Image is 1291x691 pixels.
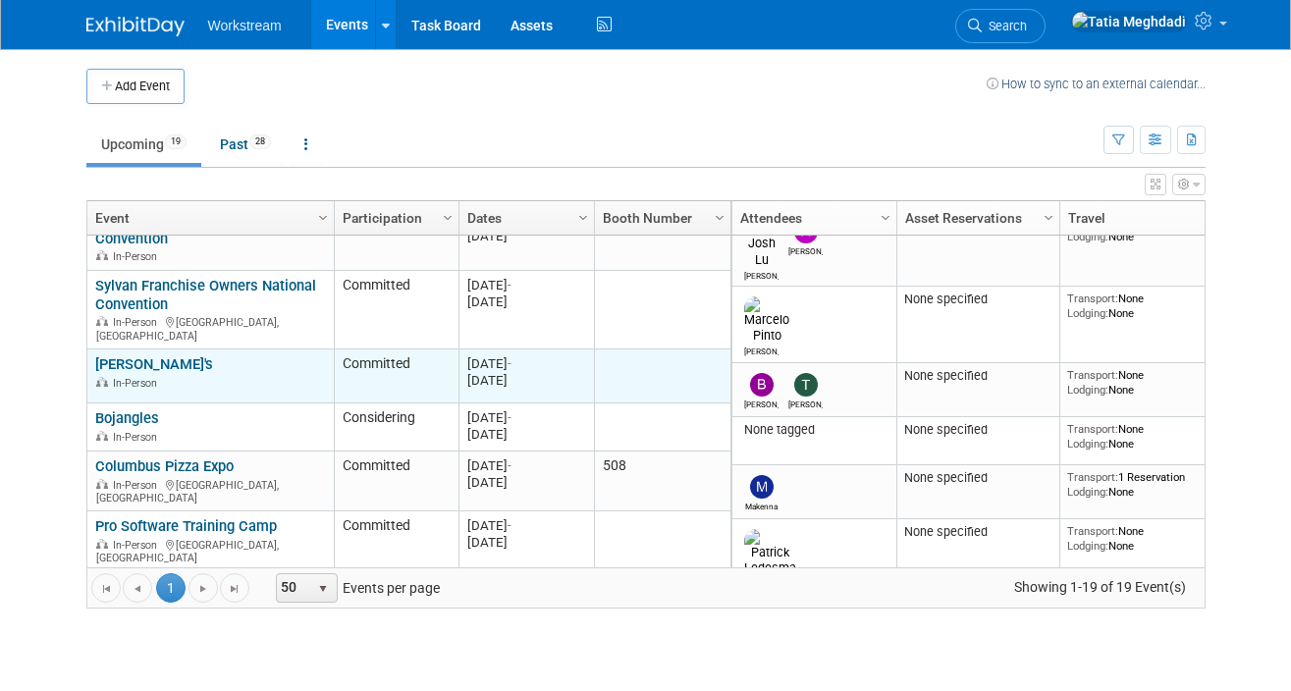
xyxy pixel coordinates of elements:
td: Committed [334,271,458,349]
a: Column Settings [437,201,458,231]
span: Go to the last page [227,581,242,597]
div: [DATE] [467,534,585,551]
img: Tatia Meghdadi [1071,11,1187,32]
a: Column Settings [312,201,334,231]
span: Go to the next page [195,581,211,597]
div: Josh Lu [744,268,779,281]
span: 28 [249,134,271,149]
div: [DATE] [467,277,585,293]
a: Column Settings [709,201,730,231]
a: Columbus Pizza Expo [95,457,234,475]
a: Travel [1068,201,1233,235]
div: Benjamin Guyaux [744,397,779,409]
img: In-Person Event [96,539,108,549]
img: ExhibitDay [86,17,185,36]
span: None specified [904,422,988,437]
img: In-Person Event [96,479,108,489]
span: Go to the first page [98,581,114,597]
img: In-Person Event [96,250,108,260]
span: Lodging: [1067,306,1108,320]
span: - [508,356,511,371]
span: Transport: [1067,470,1118,484]
div: None None [1067,292,1238,320]
div: [DATE] [467,293,585,310]
img: In-Person Event [96,316,108,326]
td: Committed [334,511,458,571]
a: Attendees [740,201,884,235]
span: Column Settings [712,210,727,226]
span: Transport: [1067,368,1118,382]
img: Marcelo Pinto [744,296,789,344]
div: [DATE] [467,457,585,474]
span: 1 [156,573,186,603]
a: Dates [467,201,581,235]
button: Add Event [86,69,185,104]
a: Long [PERSON_NAME] National Convention [95,211,297,247]
a: Go to the previous page [123,573,152,603]
a: Go to the next page [188,573,218,603]
div: [GEOGRAPHIC_DATA], [GEOGRAPHIC_DATA] [95,313,325,343]
td: Considering [334,403,458,452]
div: None None [1067,368,1238,397]
div: [DATE] [467,517,585,534]
span: Lodging: [1067,383,1108,397]
a: Upcoming19 [86,126,201,163]
a: How to sync to an external calendar... [987,77,1206,91]
span: Transport: [1067,292,1118,305]
a: Column Settings [875,201,896,231]
span: Search [982,19,1027,33]
span: None specified [904,470,988,485]
img: Benjamin Guyaux [750,373,774,397]
span: Column Settings [1041,210,1056,226]
span: select [315,581,331,597]
span: Lodging: [1067,230,1108,243]
span: None specified [904,524,988,539]
div: 1 Reservation None [1067,470,1238,499]
div: [GEOGRAPHIC_DATA], [GEOGRAPHIC_DATA] [95,536,325,565]
span: In-Person [113,431,163,444]
span: 19 [165,134,187,149]
span: Transport: [1067,524,1118,538]
a: Go to the first page [91,573,121,603]
span: Workstream [208,18,282,33]
div: None tagged [739,422,888,438]
a: [PERSON_NAME]'s [95,355,213,373]
td: Committed [334,349,458,403]
a: Booth Number [603,201,718,235]
div: Andrew Walters [788,243,823,256]
span: In-Person [113,539,163,552]
div: [GEOGRAPHIC_DATA], [GEOGRAPHIC_DATA] [95,476,325,505]
div: [DATE] [467,409,585,426]
span: Lodging: [1067,539,1108,553]
span: - [508,278,511,292]
img: Makenna Clark [750,475,774,499]
span: Column Settings [878,210,893,226]
span: - [508,458,511,473]
span: Lodging: [1067,437,1108,451]
a: Asset Reservations [905,201,1047,235]
a: Participation [343,201,446,235]
span: - [508,518,511,533]
span: Showing 1-19 of 19 Event(s) [995,573,1204,601]
span: Go to the previous page [130,581,145,597]
div: [DATE] [467,426,585,443]
span: In-Person [113,316,163,329]
span: Lodging: [1067,485,1108,499]
span: Column Settings [575,210,591,226]
span: Column Settings [315,210,331,226]
a: Bojangles [95,409,159,427]
span: None specified [904,292,988,306]
div: Tanner Michaelis [788,397,823,409]
span: Column Settings [440,210,456,226]
div: None None [1067,524,1238,553]
span: - [508,410,511,425]
span: Transport: [1067,422,1118,436]
div: Makenna Clark [744,499,779,511]
a: Column Settings [1038,201,1059,231]
a: Event [95,201,321,235]
span: 50 [277,574,310,602]
img: Patrick Ledesma [744,529,796,576]
div: [DATE] [467,355,585,372]
a: Pro Software Training Camp [95,517,277,535]
img: In-Person Event [96,377,108,387]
